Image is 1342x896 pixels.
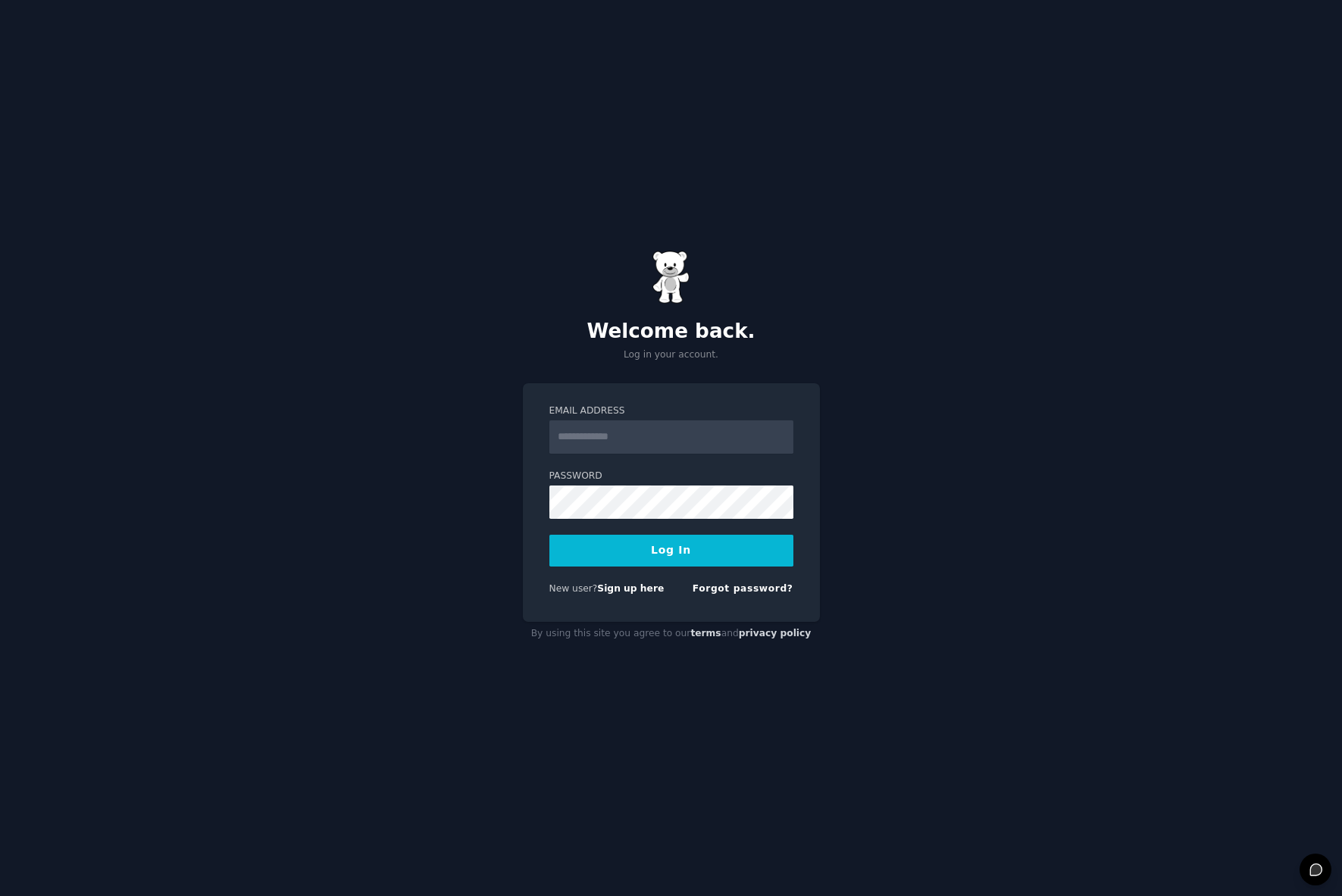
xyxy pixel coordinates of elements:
a: terms [690,628,721,638]
button: Log In [549,535,793,567]
label: Email Address [549,404,793,418]
span: New user? [549,583,598,594]
h2: Welcome back. [523,320,820,344]
div: By using this site you agree to our and [523,622,820,646]
a: Sign up here [597,583,664,594]
img: Gummy Bear [652,251,690,304]
label: Password [549,470,793,483]
a: Forgot password? [693,583,793,594]
a: privacy policy [739,628,812,638]
p: Log in your account. [523,348,820,362]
